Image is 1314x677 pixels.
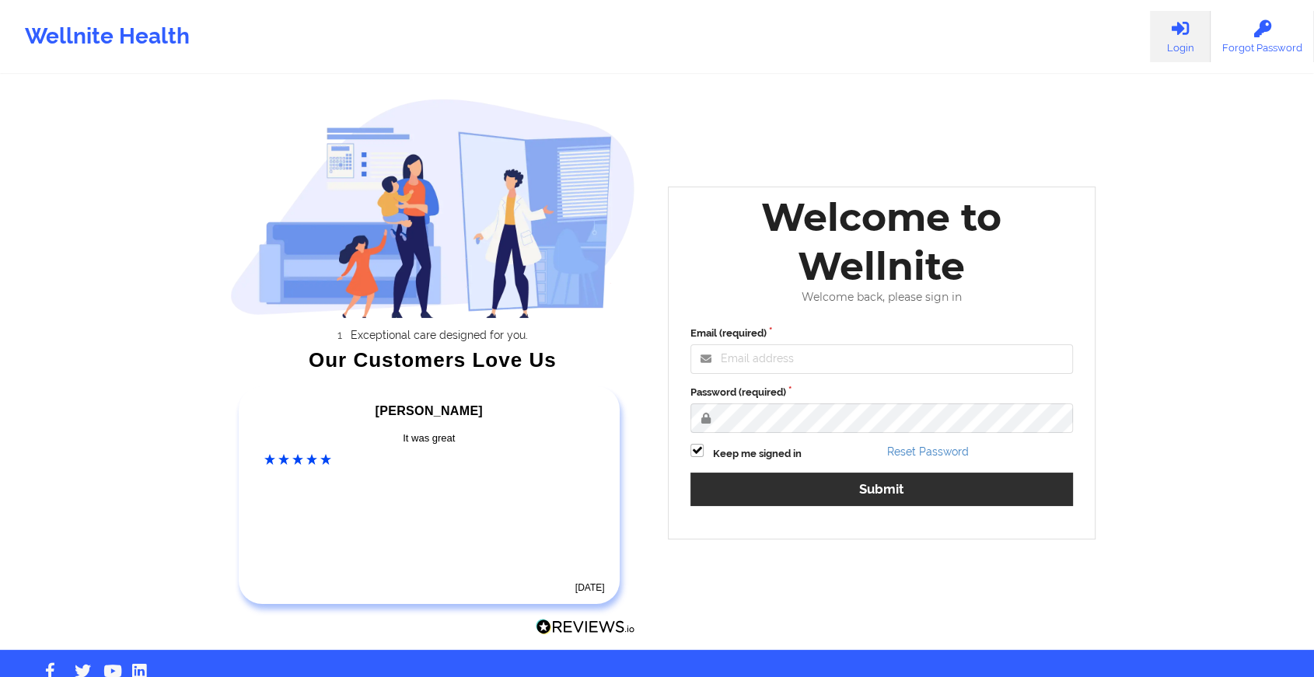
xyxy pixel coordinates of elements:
input: Email address [690,344,1073,374]
time: [DATE] [575,582,605,593]
img: wellnite-auth-hero_200.c722682e.png [230,98,636,318]
label: Email (required) [690,326,1073,341]
span: [PERSON_NAME] [376,404,483,417]
div: Welcome back, please sign in [680,291,1084,304]
div: Welcome to Wellnite [680,193,1084,291]
div: It was great [264,431,594,446]
div: Our Customers Love Us [230,352,636,368]
img: Reviews.io Logo [536,619,635,635]
a: Forgot Password [1211,11,1314,62]
a: Reset Password [887,445,969,458]
a: Reviews.io Logo [536,619,635,639]
button: Submit [690,473,1073,506]
label: Keep me signed in [713,446,802,462]
label: Password (required) [690,385,1073,400]
li: Exceptional care designed for you. [243,329,635,341]
a: Login [1150,11,1211,62]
